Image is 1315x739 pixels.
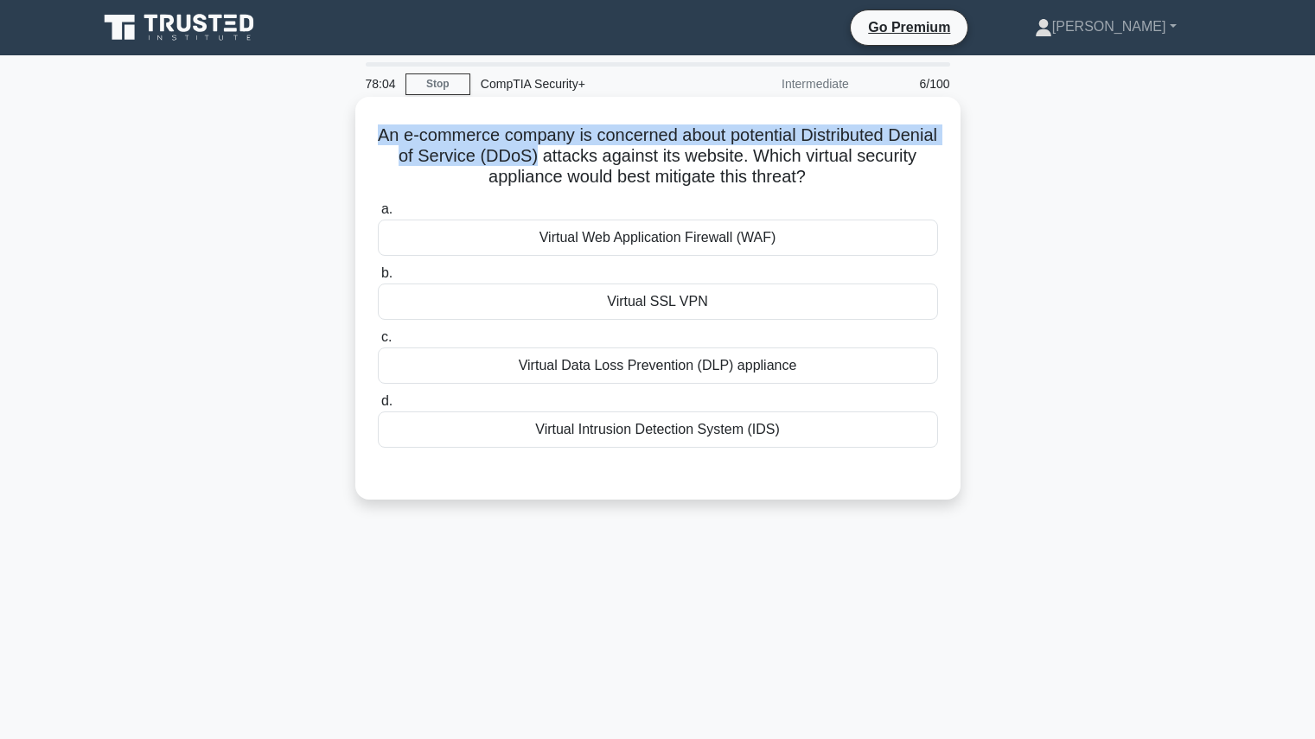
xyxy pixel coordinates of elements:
span: c. [381,329,392,344]
div: 78:04 [355,67,405,101]
div: Intermediate [708,67,859,101]
div: Virtual Data Loss Prevention (DLP) appliance [378,347,938,384]
div: 6/100 [859,67,961,101]
div: Virtual Intrusion Detection System (IDS) [378,411,938,448]
span: b. [381,265,393,280]
div: Virtual SSL VPN [378,283,938,320]
a: Go Premium [858,16,961,38]
span: a. [381,201,393,216]
span: d. [381,393,393,408]
a: [PERSON_NAME] [993,10,1218,44]
h5: An e-commerce company is concerned about potential Distributed Denial of Service (DDoS) attacks a... [376,124,940,188]
div: Virtual Web Application Firewall (WAF) [378,220,938,256]
a: Stop [405,73,470,95]
div: CompTIA Security+ [470,67,708,101]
